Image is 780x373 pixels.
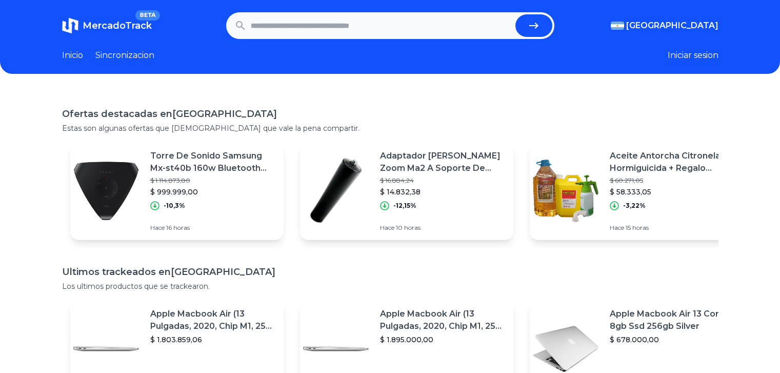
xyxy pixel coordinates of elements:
[610,150,735,174] p: Aceite Antorcha Citronela Hormiguicida + Regalo Pulverizador
[393,202,416,210] p: -12,15%
[150,308,275,332] p: Apple Macbook Air (13 Pulgadas, 2020, Chip M1, 256 Gb De Ssd, 8 Gb De Ram) - Plata
[150,150,275,174] p: Torre De Sonido Samsung Mx-st40b 160w Bluetooth Karaoke
[610,224,735,232] p: Hace 15 horas
[300,155,372,227] img: Featured image
[83,20,152,31] span: MercadoTrack
[300,142,513,240] a: Featured imageAdaptador [PERSON_NAME] Zoom Ma2 A Soporte De Micrófono$ 16.884,24$ 14.832,38-12,15...
[530,155,602,227] img: Featured image
[62,107,718,121] h1: Ofertas destacadas en [GEOGRAPHIC_DATA]
[150,176,275,185] p: $ 1.114.873,80
[62,281,718,291] p: Los ultimos productos que se trackearon.
[380,308,505,332] p: Apple Macbook Air (13 Pulgadas, 2020, Chip M1, 256 Gb De Ssd, 8 Gb De Ram) - Plata
[380,335,505,345] p: $ 1.895.000,00
[62,49,83,62] a: Inicio
[610,187,735,197] p: $ 58.333,05
[164,202,185,210] p: -10,3%
[135,10,159,21] span: BETA
[380,150,505,174] p: Adaptador [PERSON_NAME] Zoom Ma2 A Soporte De Micrófono
[150,187,275,197] p: $ 999.999,00
[530,142,743,240] a: Featured imageAceite Antorcha Citronela Hormiguicida + Regalo Pulverizador$ 60.271,05$ 58.333,05-...
[70,142,284,240] a: Featured imageTorre De Sonido Samsung Mx-st40b 160w Bluetooth Karaoke$ 1.114.873,80$ 999.999,00-1...
[62,265,718,279] h1: Ultimos trackeados en [GEOGRAPHIC_DATA]
[380,176,505,185] p: $ 16.884,24
[610,176,735,185] p: $ 60.271,05
[380,187,505,197] p: $ 14.832,38
[62,123,718,133] p: Estas son algunas ofertas que [DEMOGRAPHIC_DATA] que vale la pena compartir.
[626,19,718,32] span: [GEOGRAPHIC_DATA]
[150,224,275,232] p: Hace 16 horas
[70,155,142,227] img: Featured image
[610,308,735,332] p: Apple Macbook Air 13 Core I5 8gb Ssd 256gb Silver
[623,202,646,210] p: -3,22%
[611,22,624,30] img: Argentina
[610,335,735,345] p: $ 678.000,00
[668,49,718,62] button: Iniciar sesion
[611,19,718,32] button: [GEOGRAPHIC_DATA]
[380,224,505,232] p: Hace 10 horas
[62,17,152,34] a: MercadoTrackBETA
[95,49,154,62] a: Sincronizacion
[62,17,78,34] img: MercadoTrack
[150,335,275,345] p: $ 1.803.859,06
